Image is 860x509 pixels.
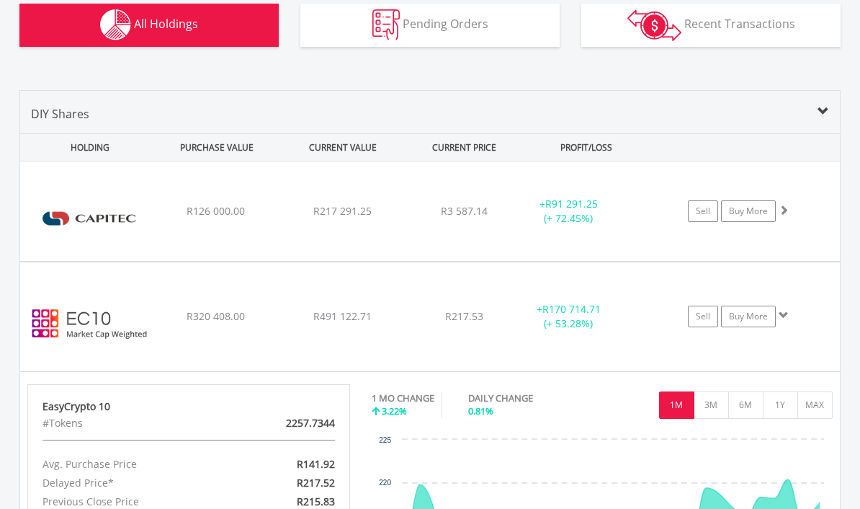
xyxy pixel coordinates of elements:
[524,134,648,161] div: PROFIT/LOSS
[100,9,131,40] img: holdings-wht.png
[313,309,372,323] span: R491 122.71
[155,134,278,161] div: PURCHASE VALUE
[721,200,776,222] a: Buy More
[241,414,346,433] div: 2257.7344
[380,436,392,444] text: 225
[441,204,488,218] span: R3 587.14
[32,474,241,492] div: Delayed Price*
[445,309,483,323] span: R217.53
[542,302,601,316] span: R170 714.71
[27,180,151,257] img: EQU.ZA.CPI.png
[313,204,372,218] span: R217 291.25
[694,391,729,419] button: 3M
[372,9,400,40] img: pending_instructions-wht.png
[403,16,488,32] span: Pending Orders
[372,391,434,405] div: 1 MO CHANGE
[721,306,776,327] a: Buy More
[297,495,335,508] span: R215.83
[659,391,694,419] button: 1M
[32,455,241,474] div: Avg. Purchase Price
[514,302,623,331] div: + (+ 53.28%)
[382,404,407,417] span: 3.22%
[380,479,392,487] text: 220
[763,391,798,419] button: 1Y
[42,399,335,414] div: EasyCrypto 10
[728,391,763,419] button: 6M
[545,197,598,211] span: R91 291.25
[297,457,335,471] span: R141.92
[32,414,241,433] div: #Tokens
[281,134,404,161] div: CURRENT VALUE
[300,4,560,47] button: Pending Orders
[627,9,681,41] img: transactions-zar-wht.png
[468,404,493,417] span: 0.81%
[688,306,718,327] a: Sell
[19,4,279,47] button: All Holdings
[21,134,152,161] div: HOLDING
[688,200,718,222] a: Sell
[684,16,795,32] span: Recent Transactions
[581,4,841,47] button: Recent Transactions
[407,134,521,161] div: CURRENT PRICE
[187,309,245,323] span: R320 408.00
[797,391,833,419] button: MAX
[134,16,198,32] span: All Holdings
[514,197,623,226] div: + (+ 72.45%)
[31,106,89,122] span: DIY Shares
[187,204,245,218] span: R126 000.00
[297,476,335,490] span: R217.52
[468,391,583,405] div: DAILY CHANGE
[27,280,151,367] img: EC10.EC.EC10.png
